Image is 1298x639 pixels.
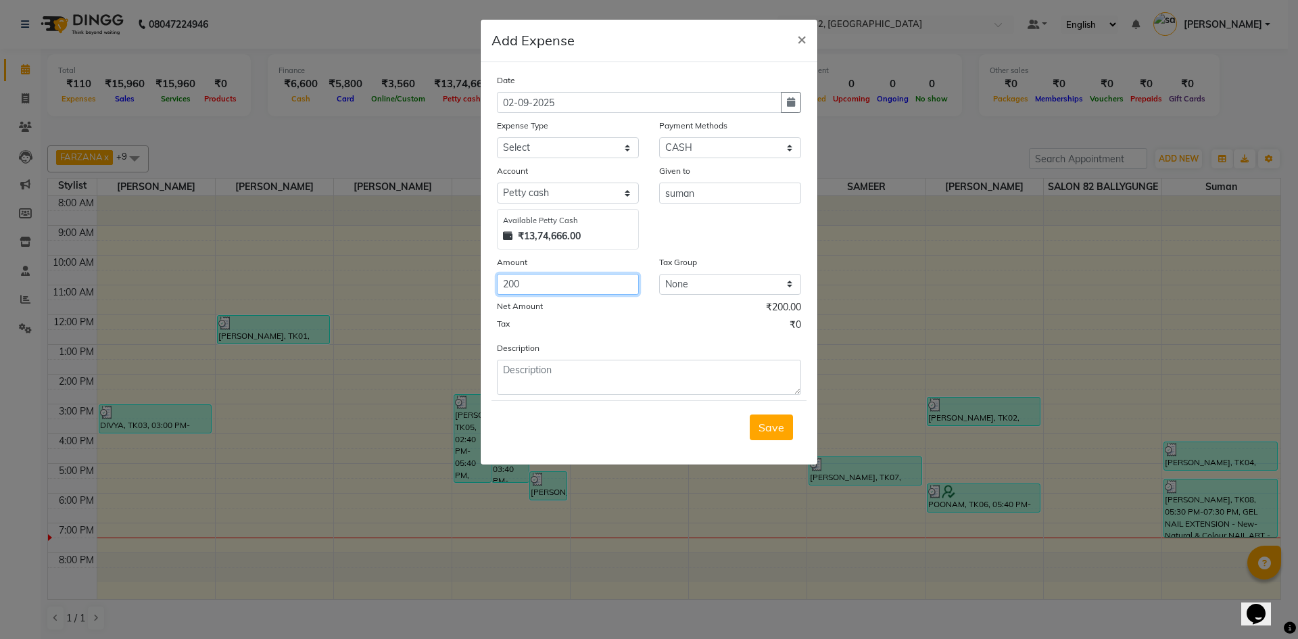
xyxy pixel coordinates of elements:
button: Save [750,415,793,440]
strong: ₹13,74,666.00 [518,229,581,243]
input: Given to [659,183,801,204]
label: Given to [659,165,690,177]
label: Tax [497,318,510,330]
input: Amount [497,274,639,295]
span: ₹200.00 [766,300,801,318]
h5: Add Expense [491,30,575,51]
iframe: chat widget [1241,585,1284,625]
label: Payment Methods [659,120,727,132]
div: Available Petty Cash [503,215,633,227]
label: Amount [497,256,527,268]
label: Description [497,342,539,354]
label: Tax Group [659,256,697,268]
span: × [797,28,807,49]
span: ₹0 [790,318,801,335]
label: Account [497,165,528,177]
button: Close [786,20,817,57]
label: Expense Type [497,120,548,132]
label: Date [497,74,515,87]
span: Save [759,421,784,434]
label: Net Amount [497,300,543,312]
